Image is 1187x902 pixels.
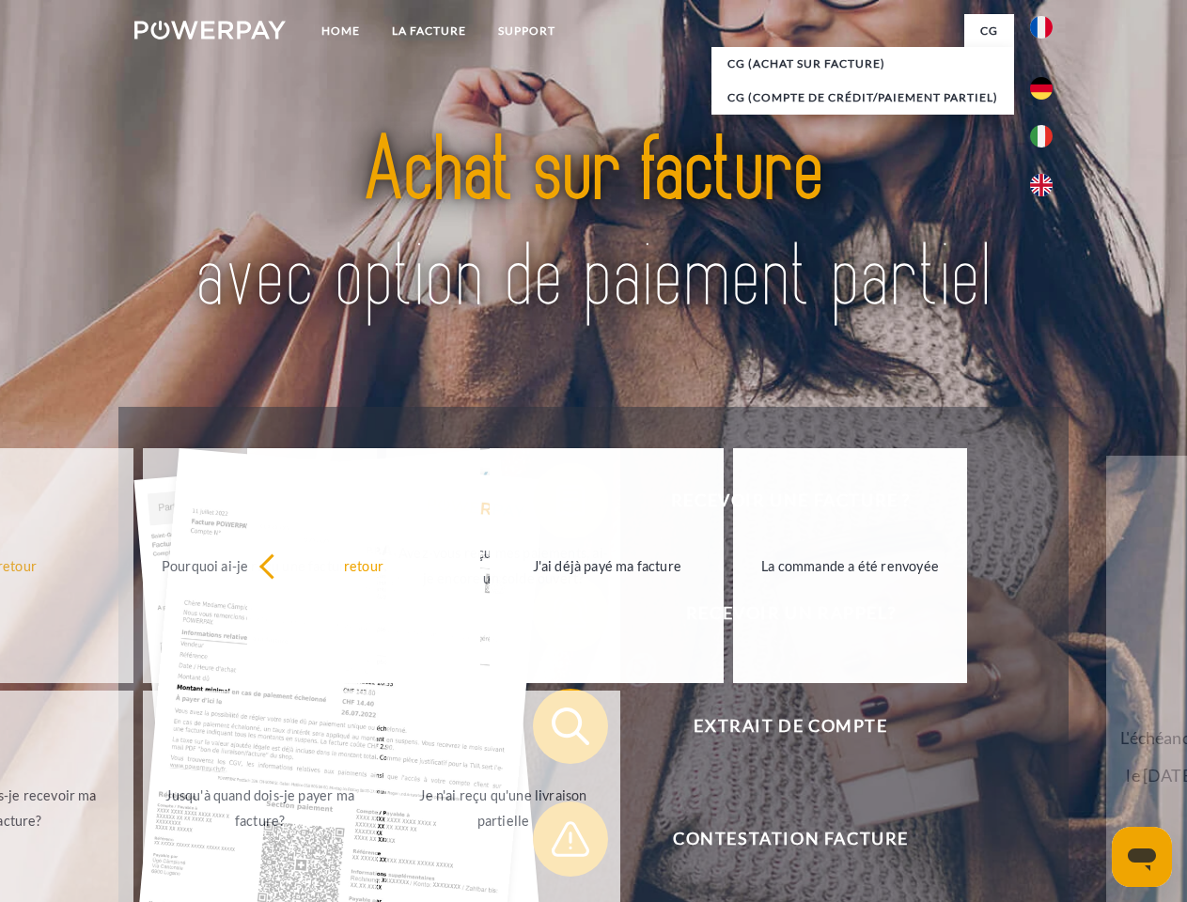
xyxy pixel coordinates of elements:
a: Home [305,14,376,48]
img: it [1030,125,1053,148]
img: logo-powerpay-white.svg [134,21,286,39]
div: J'ai déjà payé ma facture [501,552,712,578]
img: title-powerpay_fr.svg [180,90,1007,360]
img: en [1030,174,1053,196]
span: Contestation Facture [560,801,1021,877]
div: Je n'ai reçu qu'une livraison partielle [398,783,609,833]
img: de [1030,77,1053,100]
div: Jusqu'à quand dois-je payer ma facture? [154,783,366,833]
div: retour [258,552,470,578]
button: Extrait de compte [533,689,1022,764]
a: Support [482,14,571,48]
iframe: Bouton de lancement de la fenêtre de messagerie [1112,827,1172,887]
a: CG [964,14,1014,48]
a: LA FACTURE [376,14,482,48]
div: Pourquoi ai-je reçu une facture? [154,552,366,578]
span: Extrait de compte [560,689,1021,764]
img: fr [1030,16,1053,39]
a: CG (Compte de crédit/paiement partiel) [711,81,1014,115]
button: Contestation Facture [533,801,1022,877]
a: CG (achat sur facture) [711,47,1014,81]
div: La commande a été renvoyée [744,552,956,578]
